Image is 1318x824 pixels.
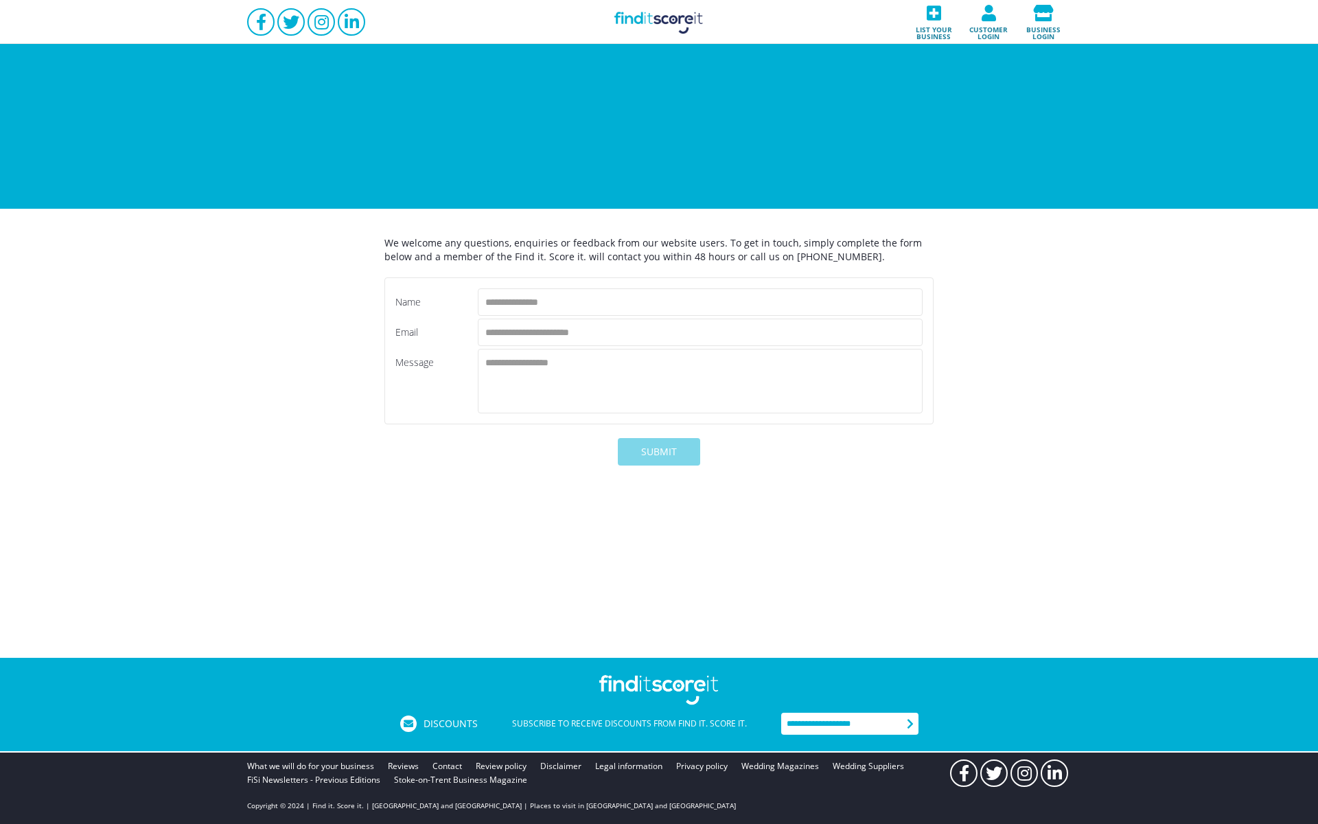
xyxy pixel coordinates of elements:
[395,349,478,413] div: Message
[965,21,1012,40] span: Customer login
[540,759,581,773] a: Disclaimer
[961,1,1016,44] a: Customer login
[432,759,462,773] a: Contact
[388,759,419,773] a: Reviews
[741,759,819,773] a: Wedding Magazines
[676,759,728,773] a: Privacy policy
[476,759,527,773] a: Review policy
[1020,21,1067,40] span: Business login
[910,21,957,40] span: List your business
[247,773,380,787] a: FiSi Newsletters - Previous Editions
[395,288,478,316] div: Name
[478,716,781,732] div: Subscribe to receive discounts from Find it. Score it.
[384,236,922,263] span: We welcome any questions, enquiries or feedback from our website users. To get in touch, simply c...
[394,773,527,787] a: Stoke-on-Trent Business Magazine
[906,1,961,44] a: List your business
[247,801,736,810] p: Copyright © 2024 | Find it. Score it. | [GEOGRAPHIC_DATA] and [GEOGRAPHIC_DATA] | Places to visit...
[395,319,478,346] div: Email
[595,759,662,773] a: Legal information
[247,759,374,773] a: What we will do for your business
[833,759,904,773] a: Wedding Suppliers
[424,719,478,729] span: Discounts
[1016,1,1071,44] a: Business login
